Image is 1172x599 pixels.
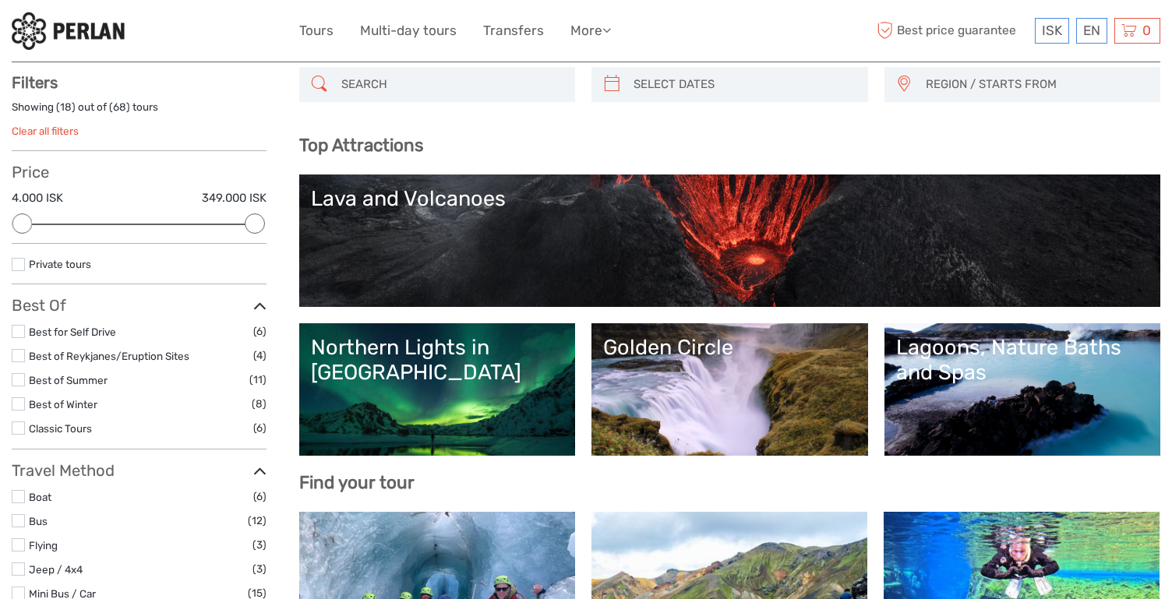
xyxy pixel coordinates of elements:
[29,515,48,527] a: Bus
[29,539,58,551] a: Flying
[12,190,63,206] label: 4.000 ISK
[12,73,58,92] strong: Filters
[252,560,267,578] span: (3)
[919,72,1153,97] button: REGION / STARTS FROM
[299,135,423,156] b: Top Attractions
[29,374,108,386] a: Best of Summer
[29,258,91,270] a: Private tours
[311,335,564,444] a: Northern Lights in [GEOGRAPHIC_DATA]
[627,71,860,98] input: SELECT DATES
[311,335,564,386] div: Northern Lights in [GEOGRAPHIC_DATA]
[603,335,856,360] div: Golden Circle
[1076,18,1107,44] div: EN
[248,512,267,530] span: (12)
[483,19,544,42] a: Transfers
[570,19,611,42] a: More
[896,335,1149,386] div: Lagoons, Nature Baths and Spas
[12,461,267,480] h3: Travel Method
[335,71,568,98] input: SEARCH
[12,12,125,50] img: 288-6a22670a-0f57-43d8-a107-52fbc9b92f2c_logo_small.jpg
[12,125,79,137] a: Clear all filters
[22,27,176,40] p: We're away right now. Please check back later!
[252,395,267,413] span: (8)
[29,398,97,410] a: Best of Winter
[311,186,1149,295] a: Lava and Volcanoes
[253,322,267,340] span: (6)
[29,491,51,503] a: Boat
[253,419,267,437] span: (6)
[874,18,1032,44] span: Best price guarantee
[299,472,415,493] b: Find your tour
[12,100,267,124] div: Showing ( ) out of ( ) tours
[1042,23,1062,38] span: ISK
[60,100,72,115] label: 18
[29,563,83,576] a: Jeep / 4x4
[252,536,267,554] span: (3)
[202,190,267,206] label: 349.000 ISK
[179,24,198,43] button: Open LiveChat chat widget
[253,488,267,506] span: (6)
[29,422,92,435] a: Classic Tours
[12,296,267,315] h3: Best Of
[896,335,1149,444] a: Lagoons, Nature Baths and Spas
[249,371,267,389] span: (11)
[253,347,267,365] span: (4)
[1140,23,1153,38] span: 0
[603,335,856,444] a: Golden Circle
[311,186,1149,211] div: Lava and Volcanoes
[29,326,116,338] a: Best for Self Drive
[299,19,334,42] a: Tours
[113,100,126,115] label: 68
[29,350,189,362] a: Best of Reykjanes/Eruption Sites
[360,19,457,42] a: Multi-day tours
[12,163,267,181] h3: Price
